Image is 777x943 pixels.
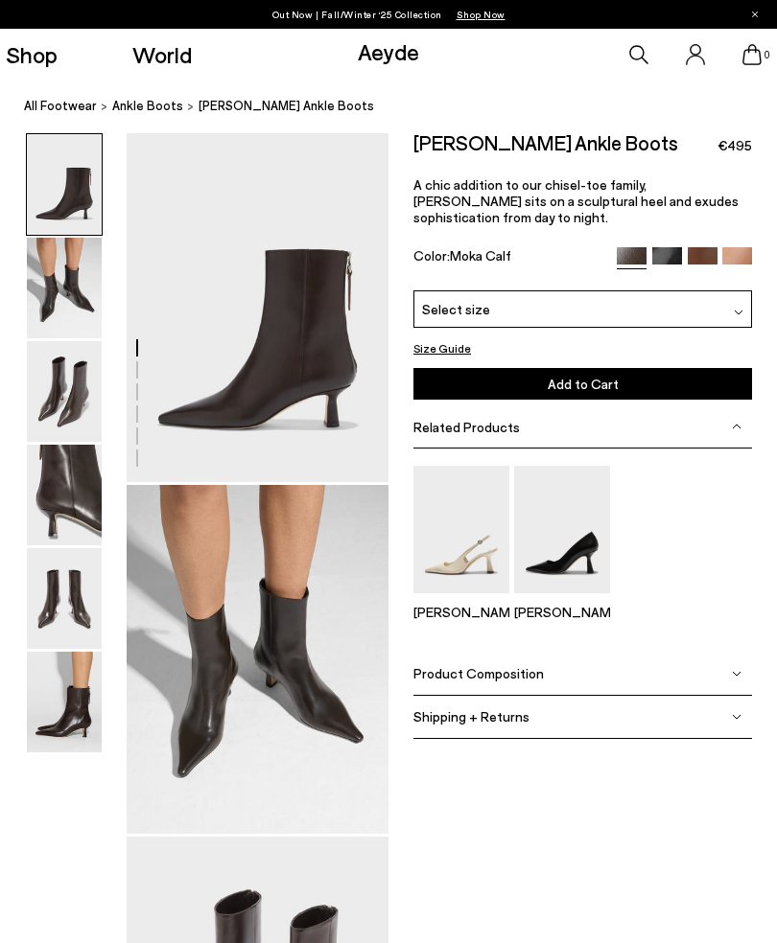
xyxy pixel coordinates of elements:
[413,604,509,620] p: [PERSON_NAME]
[413,708,530,724] span: Shipping + Returns
[732,712,742,722] img: svg%3E
[27,238,102,338] img: Rowan Chiseled Ankle Boots - Image 2
[6,43,58,66] a: Shop
[718,136,752,155] span: €495
[413,133,678,152] h2: [PERSON_NAME] Ankle Boots
[413,665,544,681] span: Product Composition
[514,466,610,593] img: Zandra Pointed Pumps
[413,368,752,400] button: Add to Cart
[732,422,742,431] img: svg%3E
[413,338,471,357] button: Size Guide
[132,43,192,66] a: World
[450,247,511,264] span: Moka Calf
[199,96,374,116] span: [PERSON_NAME] Ankle Boots
[272,5,506,24] p: Out Now | Fall/Winter ‘25 Collection
[732,669,742,678] img: svg%3E
[27,134,102,235] img: Rowan Chiseled Ankle Boots - Image 1
[27,548,102,649] img: Rowan Chiseled Ankle Boots - Image 5
[514,580,610,620] a: Zandra Pointed Pumps [PERSON_NAME]
[27,652,102,752] img: Rowan Chiseled Ankle Boots - Image 6
[742,44,762,65] a: 0
[422,299,490,319] span: Select size
[27,341,102,442] img: Rowan Chiseled Ankle Boots - Image 3
[548,376,619,392] span: Add to Cart
[24,80,777,133] nav: breadcrumb
[413,580,509,620] a: Fernanda Slingback Pumps [PERSON_NAME]
[24,96,97,116] a: All Footwear
[514,604,610,620] p: [PERSON_NAME]
[762,50,771,60] span: 0
[112,98,183,113] span: ankle boots
[413,419,520,435] span: Related Products
[358,37,419,65] a: Aeyde
[734,308,743,317] img: svg%3E
[27,445,102,545] img: Rowan Chiseled Ankle Boots - Image 4
[413,247,606,269] div: Color:
[457,9,506,20] span: Navigate to /collections/new-in
[112,96,183,116] a: ankle boots
[413,176,739,225] span: A chic addition to our chisel-toe family, [PERSON_NAME] sits on a sculptural heel and exudes soph...
[413,466,509,593] img: Fernanda Slingback Pumps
